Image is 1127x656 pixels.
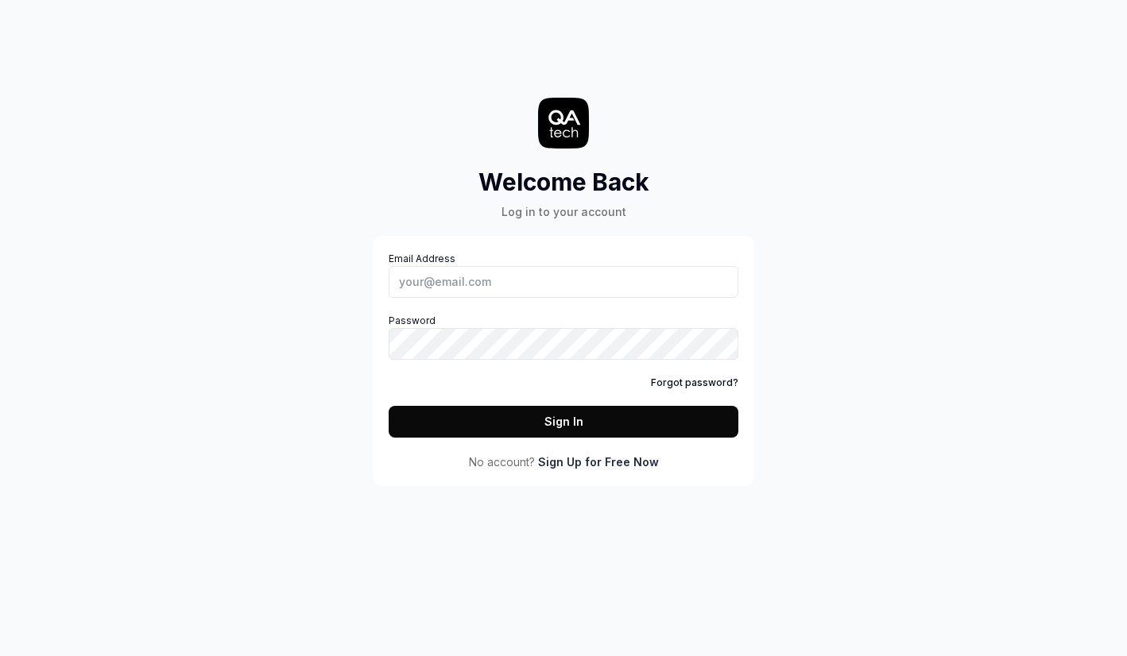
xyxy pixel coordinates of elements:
[389,406,738,438] button: Sign In
[389,314,738,360] label: Password
[389,266,738,298] input: Email Address
[478,164,649,200] h2: Welcome Back
[469,453,535,470] span: No account?
[651,376,738,390] a: Forgot password?
[389,328,738,360] input: Password
[478,203,649,220] div: Log in to your account
[538,453,659,470] a: Sign Up for Free Now
[389,252,738,298] label: Email Address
